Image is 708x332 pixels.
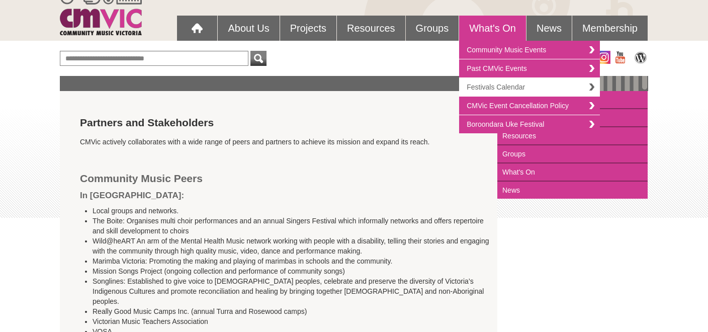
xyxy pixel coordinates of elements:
a: Community Music Events [459,41,600,59]
a: Membership [572,16,648,41]
li: Marimba Victoria: Promoting the making and playing of marimbas in schools and the community. [93,256,490,266]
li: Local groups and networks. [93,206,490,216]
a: What's On [459,16,526,41]
a: News [526,16,572,41]
a: What's On [497,163,648,182]
a: CMVic Event Cancellation Policy [459,97,600,115]
a: Boroondara Uke Festival [459,115,600,133]
a: Resources [497,127,648,145]
h3: Community Music Peers [80,172,477,185]
li: The Boite: Organises multi choir performances and an annual Singers Festival which informally net... [93,216,490,236]
a: About Us [218,16,279,41]
p: CMVic actively collaborates with a wide range of peers and partners to achieve its mission and ex... [80,137,477,147]
a: Projects [280,16,336,41]
a: Resources [337,16,405,41]
img: icon-instagram.png [597,51,610,64]
li: Mission Songs Project (ongoing collection and performance of community songs) [93,266,490,276]
li: Wild@heART An arm of the Mental Health Music network working with people with a disability, telli... [93,236,490,256]
li: Victorian Music Teachers Association [93,316,490,326]
a: Groups [497,145,648,163]
a: News [497,182,648,199]
img: CMVic Blog [633,51,648,64]
a: Groups [406,16,459,41]
h4: In [GEOGRAPHIC_DATA]: [80,190,477,201]
li: Songlines: Established to give voice to [DEMOGRAPHIC_DATA] peoples, celebrate and preserve the di... [93,276,490,306]
a: Festivals Calendar [459,78,600,97]
a: Past CMVic Events [459,59,600,78]
h3: Partners and Stakeholders [80,116,477,129]
li: Really Good Music Camps Inc. (annual Turra and Rosewood camps) [93,306,490,316]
